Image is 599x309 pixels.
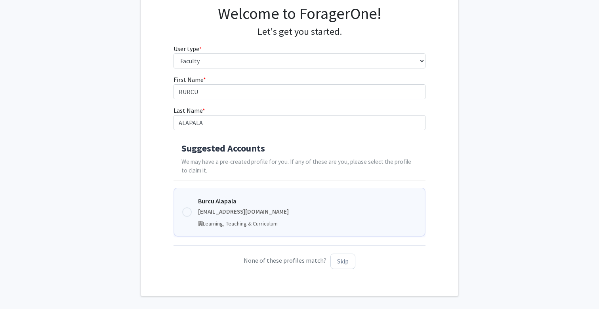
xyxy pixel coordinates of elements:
div: [EMAIL_ADDRESS][DOMAIN_NAME] [198,207,417,216]
p: None of these profiles match? [174,254,426,269]
label: User type [174,44,202,53]
iframe: Chat [6,273,34,303]
span: First Name [174,76,203,83]
span: Last Name [174,106,202,114]
h1: Welcome to ForagerOne! [174,4,426,23]
span: Learning, Teaching & Curriculum [203,220,278,227]
h4: Suggested Accounts [181,143,418,154]
h4: Let's get you started. [174,26,426,38]
p: We may have a pre-created profile for you. If any of these are you, please select the profile to ... [181,157,418,176]
div: Burcu Alapala [198,196,417,206]
button: Skip [330,254,355,269]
